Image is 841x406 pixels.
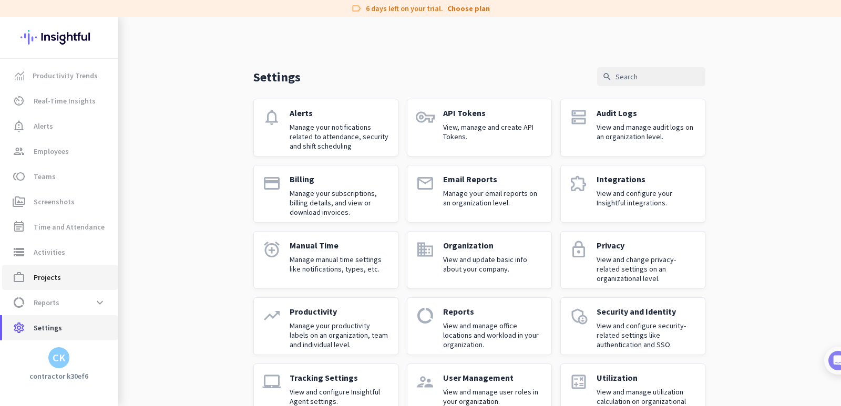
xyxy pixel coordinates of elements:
[447,3,490,14] a: Choose plan
[569,372,588,391] i: calculate
[597,372,696,383] p: Utilization
[262,174,281,193] i: payment
[443,174,543,184] p: Email Reports
[33,69,98,82] span: Productivity Trends
[290,321,389,349] p: Manage your productivity labels on an organization, team and individual level.
[2,88,118,113] a: av_timerReal-Time Insights
[2,113,118,139] a: notification_importantAlerts
[34,271,61,284] span: Projects
[560,165,705,223] a: extensionIntegrationsView and configure your Insightful integrations.
[20,17,97,58] img: Insightful logo
[13,170,25,183] i: toll
[407,231,552,289] a: domainOrganizationView and update basic info about your company.
[262,306,281,325] i: trending_up
[262,372,281,391] i: laptop_mac
[597,67,705,86] input: Search
[597,122,696,141] p: View and manage audit logs on an organization level.
[407,297,552,355] a: data_usageReportsView and manage office locations and workload in your organization.
[34,321,62,334] span: Settings
[290,122,389,151] p: Manage your notifications related to attendance, security and shift scheduling
[2,139,118,164] a: groupEmployees
[416,240,435,259] i: domain
[416,174,435,193] i: email
[597,174,696,184] p: Integrations
[34,221,105,233] span: Time and Attendance
[569,108,588,127] i: dns
[290,240,389,251] p: Manual Time
[569,306,588,325] i: admin_panel_settings
[53,352,65,363] div: CK
[2,63,118,88] a: menu-itemProductivity Trends
[443,321,543,349] p: View and manage office locations and workload in your organization.
[443,306,543,317] p: Reports
[13,120,25,132] i: notification_important
[443,255,543,274] p: View and update basic info about your company.
[416,372,435,391] i: supervisor_account
[569,174,588,193] i: extension
[416,306,435,325] i: data_usage
[13,95,25,107] i: av_timer
[290,189,389,217] p: Manage your subscriptions, billing details, and view or download invoices.
[262,240,281,259] i: alarm_add
[443,240,543,251] p: Organization
[597,321,696,349] p: View and configure security-related settings like authentication and SSO.
[13,221,25,233] i: event_note
[2,189,118,214] a: perm_mediaScreenshots
[443,108,543,118] p: API Tokens
[34,195,75,208] span: Screenshots
[2,290,118,315] a: data_usageReportsexpand_more
[34,95,96,107] span: Real-Time Insights
[13,321,25,334] i: settings
[560,297,705,355] a: admin_panel_settingsSecurity and IdentityView and configure security-related settings like authen...
[290,387,389,406] p: View and configure Insightful Agent settings.
[290,108,389,118] p: Alerts
[290,174,389,184] p: Billing
[253,99,398,157] a: notificationsAlertsManage your notifications related to attendance, security and shift scheduling
[262,108,281,127] i: notifications
[351,3,362,14] i: label
[443,122,543,141] p: View, manage and create API Tokens.
[569,240,588,259] i: lock
[13,195,25,208] i: perm_media
[13,145,25,158] i: group
[2,164,118,189] a: tollTeams
[253,165,398,223] a: paymentBillingManage your subscriptions, billing details, and view or download invoices.
[13,271,25,284] i: work_outline
[416,108,435,127] i: vpn_key
[407,165,552,223] a: emailEmail ReportsManage your email reports on an organization level.
[597,240,696,251] p: Privacy
[253,297,398,355] a: trending_upProductivityManage your productivity labels on an organization, team and individual le...
[602,72,612,81] i: search
[13,246,25,258] i: storage
[560,231,705,289] a: lockPrivacyView and change privacy-related settings on an organizational level.
[253,231,398,289] a: alarm_addManual TimeManage manual time settings like notifications, types, etc.
[290,255,389,274] p: Manage manual time settings like notifications, types, etc.
[597,189,696,207] p: View and configure your Insightful integrations.
[407,99,552,157] a: vpn_keyAPI TokensView, manage and create API Tokens.
[290,306,389,317] p: Productivity
[2,214,118,240] a: event_noteTime and Attendance
[443,387,543,406] p: View and manage user roles in your organization.
[34,246,65,258] span: Activities
[34,145,69,158] span: Employees
[13,296,25,309] i: data_usage
[90,293,109,312] button: expand_more
[560,99,705,157] a: dnsAudit LogsView and manage audit logs on an organization level.
[443,372,543,383] p: User Management
[2,315,118,340] a: settingsSettings
[253,69,301,85] p: Settings
[2,240,118,265] a: storageActivities
[2,265,118,290] a: work_outlineProjects
[34,120,53,132] span: Alerts
[597,108,696,118] p: Audit Logs
[290,372,389,383] p: Tracking Settings
[443,189,543,207] p: Manage your email reports on an organization level.
[597,255,696,283] p: View and change privacy-related settings on an organizational level.
[597,306,696,317] p: Security and Identity
[34,296,59,309] span: Reports
[34,170,56,183] span: Teams
[15,71,24,80] img: menu-item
